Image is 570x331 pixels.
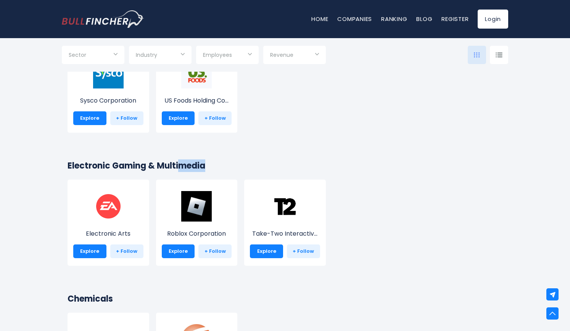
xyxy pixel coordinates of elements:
input: Selection [203,49,252,63]
p: Electronic Arts [73,229,143,238]
img: Bullfincher logo [62,10,144,28]
a: US Foods Holding Co... [162,72,232,105]
a: Home [311,15,328,23]
img: RBLX.jpeg [181,191,212,222]
p: Take-Two Interactive Software [250,229,320,238]
a: + Follow [198,244,232,258]
a: Explore [162,111,195,125]
input: Selection [69,49,118,63]
a: Blog [416,15,432,23]
a: Explore [250,244,283,258]
a: Explore [73,244,106,258]
img: icon-comp-grid.svg [474,52,480,58]
a: Register [441,15,469,23]
a: + Follow [287,244,320,258]
p: US Foods Holding Corp. [162,96,232,105]
img: USFD.png [181,58,212,88]
img: EA.png [93,191,124,222]
h2: Chemicals [68,292,502,305]
a: Login [478,10,508,29]
p: Roblox Corporation [162,229,232,238]
p: Sysco Corporation [73,96,143,105]
a: Ranking [381,15,407,23]
a: + Follow [198,111,232,125]
input: Selection [136,49,185,63]
img: TTWO.png [270,191,300,222]
a: Sysco Corporation [73,72,143,105]
a: Take-Two Interactiv... [250,205,320,238]
span: Sector [69,51,86,58]
h2: Electronic Gaming & Multimedia [68,159,502,172]
a: Roblox Corporation [162,205,232,238]
input: Selection [270,49,319,63]
a: Electronic Arts [73,205,143,238]
a: Go to homepage [62,10,144,28]
span: Industry [136,51,157,58]
a: Explore [73,111,106,125]
span: Employees [203,51,232,58]
img: SYY.png [93,58,124,88]
a: Explore [162,244,195,258]
a: + Follow [110,111,143,125]
span: Revenue [270,51,293,58]
a: Companies [337,15,372,23]
img: icon-comp-list-view.svg [496,52,502,58]
a: + Follow [110,244,143,258]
